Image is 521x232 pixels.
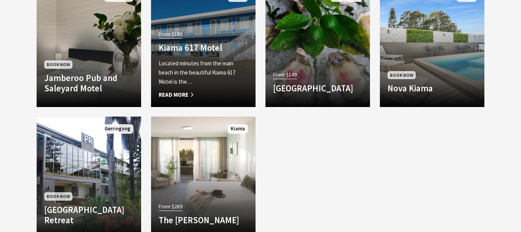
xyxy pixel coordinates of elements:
span: Gerringong [101,124,133,134]
span: Book Now [388,71,416,79]
span: Book Now [44,192,72,200]
h4: Nova Kiama [388,83,477,94]
span: Kiama [228,124,248,134]
h4: [GEOGRAPHIC_DATA] [273,83,362,94]
span: Book Now [44,60,72,68]
span: Read More [159,90,248,99]
h4: Jamberoo Pub and Saleyard Motel [44,73,133,94]
h4: [GEOGRAPHIC_DATA] Retreat [44,204,133,226]
span: From $289 [159,202,182,211]
h4: The [PERSON_NAME] [159,215,248,226]
h4: Kiama 617 Motel [159,42,248,53]
p: Located minutes from the main beach in the beautiful Kiama 617 Motel is the… [159,59,248,86]
span: From $149 [273,70,297,79]
span: From $180 [159,30,182,39]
